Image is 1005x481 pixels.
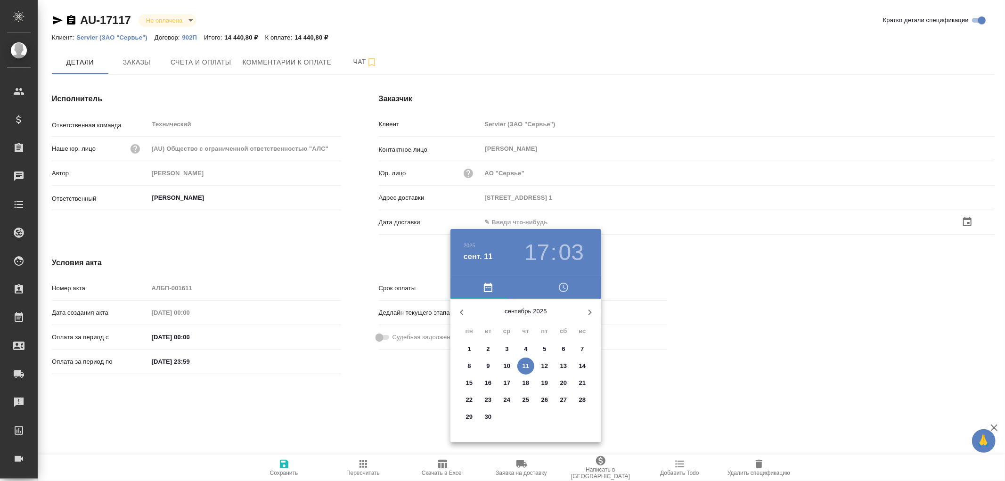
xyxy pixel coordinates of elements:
button: 20 [555,375,572,391]
button: 13 [555,358,572,375]
p: 27 [560,395,567,405]
p: 23 [485,395,492,405]
button: 25 [517,391,534,408]
p: 19 [541,378,548,388]
p: 18 [523,378,530,388]
h3: : [550,239,556,266]
button: 21 [574,375,591,391]
button: 10 [498,358,515,375]
p: 24 [504,395,511,405]
span: пт [536,326,553,336]
p: 1 [467,344,471,354]
p: 28 [579,395,586,405]
p: сентябрь 2025 [473,307,579,316]
button: 23 [480,391,497,408]
p: 6 [562,344,565,354]
p: 2 [486,344,490,354]
button: 19 [536,375,553,391]
p: 21 [579,378,586,388]
p: 22 [466,395,473,405]
p: 10 [504,361,511,371]
p: 14 [579,361,586,371]
button: 29 [461,408,478,425]
button: 27 [555,391,572,408]
button: 18 [517,375,534,391]
span: чт [517,326,534,336]
button: 12 [536,358,553,375]
p: 15 [466,378,473,388]
button: 3 [498,341,515,358]
p: 12 [541,361,548,371]
p: 17 [504,378,511,388]
button: 6 [555,341,572,358]
button: 8 [461,358,478,375]
button: 4 [517,341,534,358]
button: 17 [498,375,515,391]
span: сб [555,326,572,336]
button: 26 [536,391,553,408]
span: вт [480,326,497,336]
button: 9 [480,358,497,375]
p: 8 [467,361,471,371]
button: 28 [574,391,591,408]
button: 11 [517,358,534,375]
button: 2 [480,341,497,358]
button: 7 [574,341,591,358]
button: 5 [536,341,553,358]
button: 03 [559,239,584,266]
button: 30 [480,408,497,425]
p: 13 [560,361,567,371]
p: 25 [523,395,530,405]
p: 7 [580,344,584,354]
button: 1 [461,341,478,358]
button: 22 [461,391,478,408]
span: вс [574,326,591,336]
button: 24 [498,391,515,408]
p: 30 [485,412,492,422]
p: 11 [523,361,530,371]
p: 26 [541,395,548,405]
span: ср [498,326,515,336]
p: 20 [560,378,567,388]
p: 9 [486,361,490,371]
p: 5 [543,344,546,354]
p: 29 [466,412,473,422]
p: 16 [485,378,492,388]
p: 4 [524,344,527,354]
button: 15 [461,375,478,391]
button: 14 [574,358,591,375]
button: 2025 [464,243,475,248]
span: пн [461,326,478,336]
p: 3 [505,344,508,354]
button: 17 [524,239,549,266]
button: 16 [480,375,497,391]
button: сент. 11 [464,251,493,262]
